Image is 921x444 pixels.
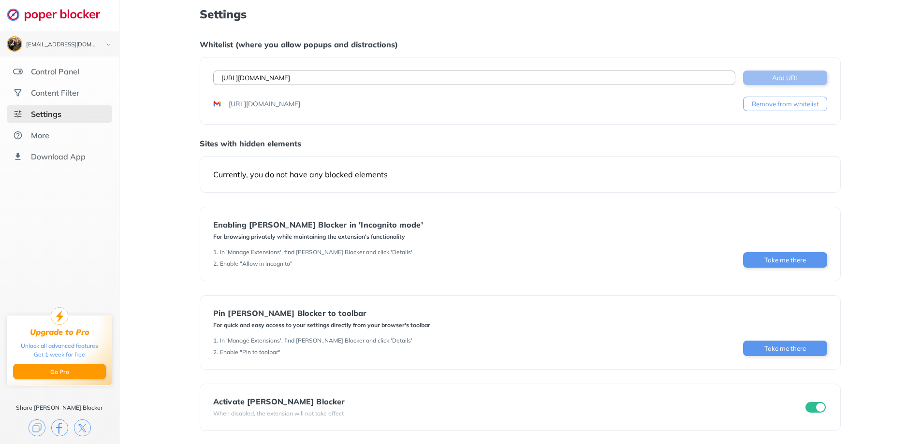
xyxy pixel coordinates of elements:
input: Example: twitter.com [213,71,735,85]
button: Remove from whitelist [743,97,827,111]
div: Get 1 week for free [34,350,85,359]
div: clasikcult@gmail.com [26,42,98,48]
img: upgrade-to-pro.svg [51,307,68,325]
img: chevron-bottom-black.svg [102,40,114,50]
div: In 'Manage Extensions', find [PERSON_NAME] Blocker and click 'Details' [220,248,412,256]
div: 2 . [213,348,218,356]
img: settings-selected.svg [13,109,23,119]
img: features.svg [13,67,23,76]
div: Enabling [PERSON_NAME] Blocker in 'Incognito mode' [213,220,423,229]
img: about.svg [13,130,23,140]
div: Activate [PERSON_NAME] Blocker [213,397,345,406]
button: Add URL [743,71,827,85]
div: 1 . [213,337,218,344]
img: social.svg [13,88,23,98]
div: Pin [PERSON_NAME] Blocker to toolbar [213,309,430,317]
div: In 'Manage Extensions', find [PERSON_NAME] Blocker and click 'Details' [220,337,412,344]
div: For quick and easy access to your settings directly from your browser's toolbar [213,321,430,329]
img: ACg8ocIEBPRMyq8ok3xazuQT7vephLWoTE-Xv-S-DVjKlk1zRjfDVSs=s96-c [8,37,21,51]
div: Currently, you do not have any blocked elements [213,170,827,179]
img: download-app.svg [13,152,23,161]
div: For browsing privately while maintaining the extension's functionality [213,233,423,241]
div: Upgrade to Pro [30,328,89,337]
img: logo-webpage.svg [7,8,111,21]
div: Sites with hidden elements [200,139,841,148]
div: Control Panel [31,67,79,76]
button: Take me there [743,252,827,268]
img: copy.svg [29,419,45,436]
div: Settings [31,109,61,119]
button: Go Pro [13,364,106,379]
div: More [31,130,49,140]
div: Whitelist (where you allow popups and distractions) [200,40,841,49]
h1: Settings [200,8,841,20]
div: When disabled, the extension will not take effect [213,410,345,417]
div: [URL][DOMAIN_NAME] [229,99,300,109]
div: Content Filter [31,88,79,98]
img: x.svg [74,419,91,436]
div: Enable "Pin to toolbar" [220,348,280,356]
img: facebook.svg [51,419,68,436]
div: Enable "Allow in incognito" [220,260,292,268]
button: Take me there [743,341,827,356]
div: 1 . [213,248,218,256]
div: 2 . [213,260,218,268]
div: Download App [31,152,86,161]
div: Unlock all advanced features [21,342,98,350]
div: Share [PERSON_NAME] Blocker [16,404,103,412]
img: favicons [213,100,221,108]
